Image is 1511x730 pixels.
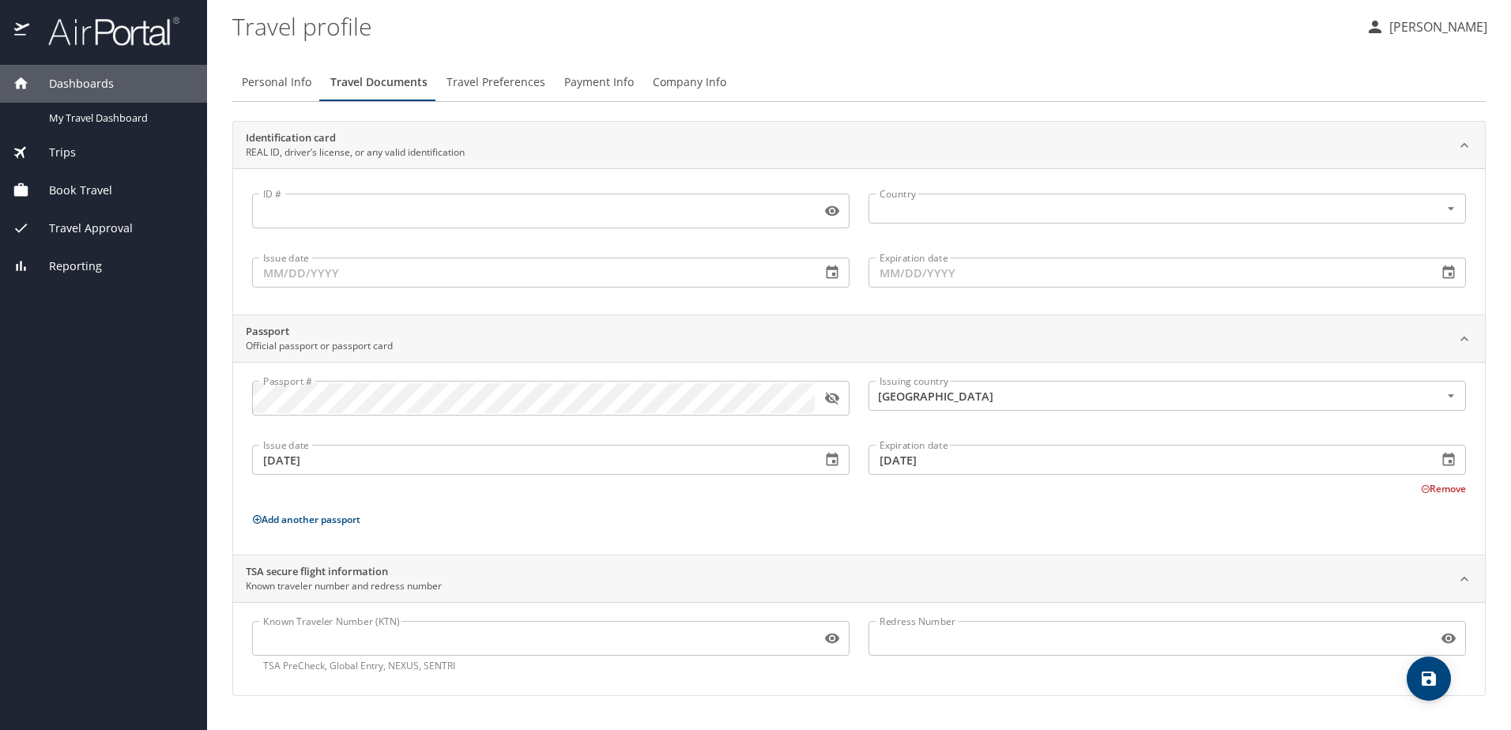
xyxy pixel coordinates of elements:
button: Remove [1421,482,1466,495]
h1: Travel profile [232,2,1353,51]
img: icon-airportal.png [14,16,31,47]
h2: Identification card [246,130,465,146]
input: MM/DD/YYYY [869,445,1425,475]
h2: TSA secure flight information [246,564,442,580]
span: My Travel Dashboard [49,111,188,126]
p: [PERSON_NAME] [1385,17,1487,36]
span: Dashboards [29,75,114,92]
p: Known traveler number and redress number [246,579,442,593]
input: MM/DD/YYYY [252,258,808,288]
span: Travel Approval [29,220,133,237]
span: Travel Documents [330,73,428,92]
button: Open [1441,386,1460,405]
span: Book Travel [29,182,112,199]
div: PassportOfficial passport or passport card [233,362,1485,555]
div: Profile [232,63,1486,101]
div: TSA secure flight informationKnown traveler number and redress number [233,555,1485,603]
button: save [1407,657,1451,701]
span: Travel Preferences [447,73,545,92]
input: MM/DD/YYYY [252,445,808,475]
div: Identification cardREAL ID, driver’s license, or any valid identification [233,122,1485,169]
p: TSA PreCheck, Global Entry, NEXUS, SENTRI [263,659,838,673]
h2: Passport [246,324,393,340]
div: Identification cardREAL ID, driver’s license, or any valid identification [233,168,1485,314]
input: MM/DD/YYYY [869,258,1425,288]
div: TSA secure flight informationKnown traveler number and redress number [233,602,1485,695]
button: Open [1441,199,1460,218]
button: Add another passport [252,513,360,526]
button: [PERSON_NAME] [1359,13,1494,41]
span: Trips [29,144,76,161]
span: Payment Info [564,73,634,92]
img: airportal-logo.png [31,16,179,47]
span: Company Info [653,73,726,92]
span: Reporting [29,258,102,275]
div: PassportOfficial passport or passport card [233,315,1485,363]
span: Personal Info [242,73,311,92]
p: Official passport or passport card [246,339,393,353]
p: REAL ID, driver’s license, or any valid identification [246,145,465,160]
